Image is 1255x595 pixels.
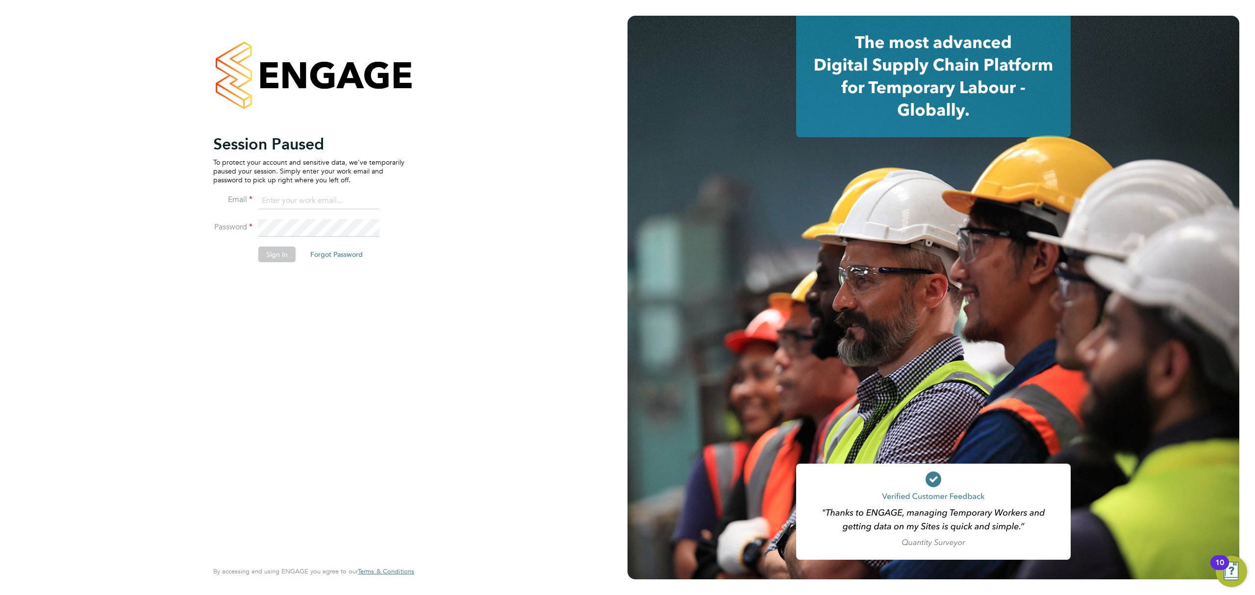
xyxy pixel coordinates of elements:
[358,568,414,575] a: Terms & Conditions
[213,222,252,232] label: Password
[302,247,371,262] button: Forgot Password
[358,567,414,575] span: Terms & Conditions
[213,195,252,205] label: Email
[213,567,414,575] span: By accessing and using ENGAGE you agree to our
[258,247,296,262] button: Sign In
[213,134,404,154] h2: Session Paused
[1215,563,1224,575] div: 10
[213,158,404,185] p: To protect your account and sensitive data, we've temporarily paused your session. Simply enter y...
[1216,556,1247,587] button: Open Resource Center, 10 new notifications
[258,192,379,210] input: Enter your work email...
